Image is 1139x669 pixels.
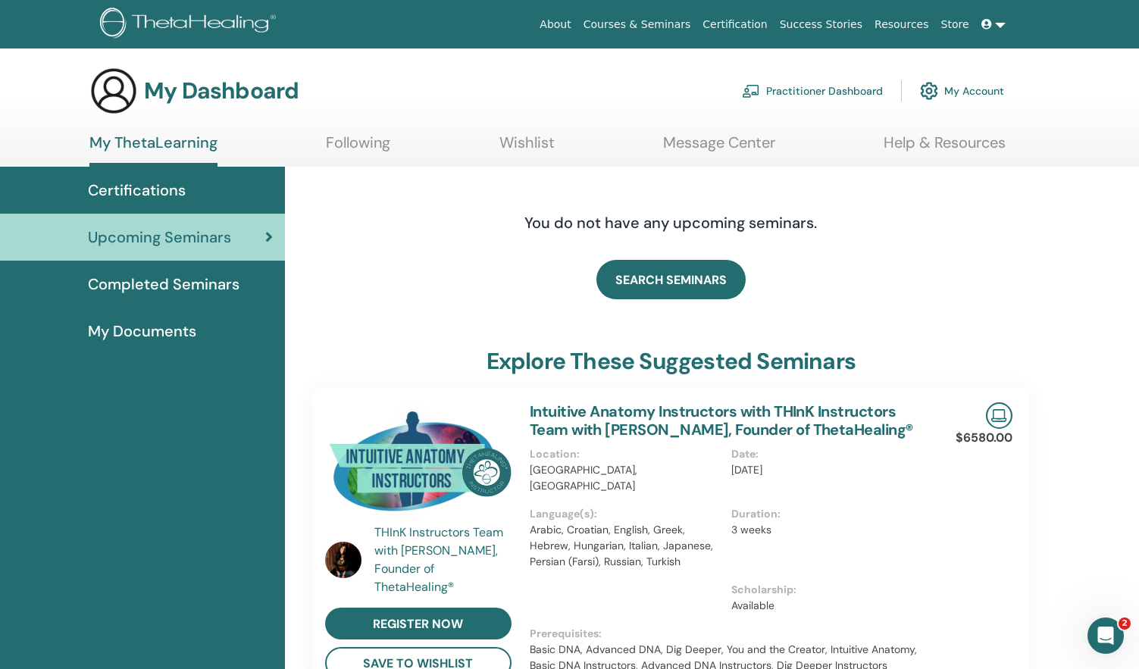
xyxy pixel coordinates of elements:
p: Available [731,598,925,614]
a: Resources [868,11,935,39]
a: Certification [696,11,773,39]
img: logo.png [100,8,281,42]
img: generic-user-icon.jpg [89,67,138,115]
a: My Account [920,74,1004,108]
span: Certifications [88,179,186,202]
a: Following [326,133,390,163]
h3: explore these suggested seminars [487,348,856,375]
span: Upcoming Seminars [88,226,231,249]
p: [GEOGRAPHIC_DATA], [GEOGRAPHIC_DATA] [530,462,723,494]
a: SEARCH SEMINARS [596,260,746,299]
a: Practitioner Dashboard [742,74,883,108]
a: Wishlist [499,133,555,163]
img: Intuitive Anatomy Instructors [325,402,512,528]
h4: You do not have any upcoming seminars. [432,214,909,232]
p: [DATE] [731,462,925,478]
a: My ThetaLearning [89,133,217,167]
a: Courses & Seminars [577,11,697,39]
a: Intuitive Anatomy Instructors with THInK Instructors Team with [PERSON_NAME], Founder of ThetaHea... [530,402,913,439]
a: Help & Resources [884,133,1006,163]
span: 2 [1119,617,1131,630]
span: Completed Seminars [88,273,239,295]
p: Language(s) : [530,506,723,522]
a: Store [935,11,975,39]
a: About [534,11,577,39]
p: Location : [530,446,723,462]
img: chalkboard-teacher.svg [742,84,760,98]
p: Prerequisites : [530,626,934,642]
span: SEARCH SEMINARS [615,272,727,288]
img: default.jpg [325,542,361,578]
p: 3 weeks [731,522,925,538]
a: Success Stories [774,11,868,39]
p: Scholarship : [731,582,925,598]
a: Message Center [663,133,775,163]
img: cog.svg [920,78,938,104]
p: Duration : [731,506,925,522]
a: THInK Instructors Team with [PERSON_NAME], Founder of ThetaHealing® [374,524,515,596]
a: register now [325,608,512,639]
img: Live Online Seminar [986,402,1012,429]
p: Date : [731,446,925,462]
span: register now [373,616,463,632]
iframe: Intercom live chat [1087,617,1124,654]
p: $6580.00 [956,429,1012,447]
h3: My Dashboard [144,77,299,105]
span: My Documents [88,320,196,342]
p: Arabic, Croatian, English, Greek, Hebrew, Hungarian, Italian, Japanese, Persian (Farsi), Russian,... [530,522,723,570]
